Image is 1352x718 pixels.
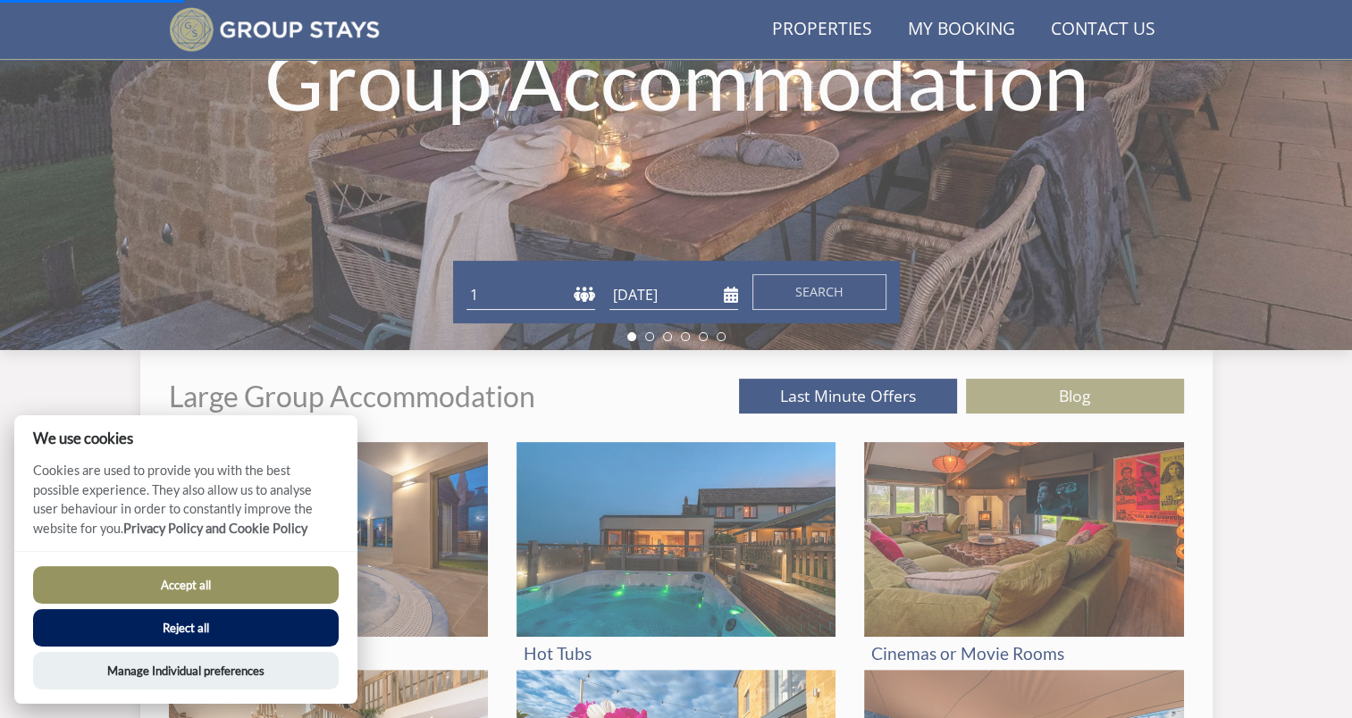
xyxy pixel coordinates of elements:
[169,7,381,52] img: Group Stays
[739,379,957,413] a: Last Minute Offers
[33,566,339,604] button: Accept all
[864,442,1183,670] a: 'Cinemas or Movie Rooms' - Large Group Accommodation Holiday Ideas Cinemas or Movie Rooms
[14,461,357,551] p: Cookies are used to provide you with the best possible experience. They also allow us to analyse ...
[966,379,1184,413] a: Blog
[795,283,844,300] span: Search
[1044,10,1163,50] a: Contact Us
[516,442,836,670] a: 'Hot Tubs' - Large Group Accommodation Holiday Ideas Hot Tubs
[901,10,1022,50] a: My Booking
[169,380,535,412] h1: Large Group Accommodation
[765,10,879,50] a: Properties
[752,274,886,310] button: Search
[609,280,738,310] input: Arrival Date
[516,442,836,637] img: 'Hot Tubs' - Large Group Accommodation Holiday Ideas
[14,430,357,447] h2: We use cookies
[524,644,828,663] h3: Hot Tubs
[864,442,1183,637] img: 'Cinemas or Movie Rooms' - Large Group Accommodation Holiday Ideas
[33,652,339,689] button: Manage Individual preferences
[33,609,339,647] button: Reject all
[871,644,1176,663] h3: Cinemas or Movie Rooms
[123,521,307,536] a: Privacy Policy and Cookie Policy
